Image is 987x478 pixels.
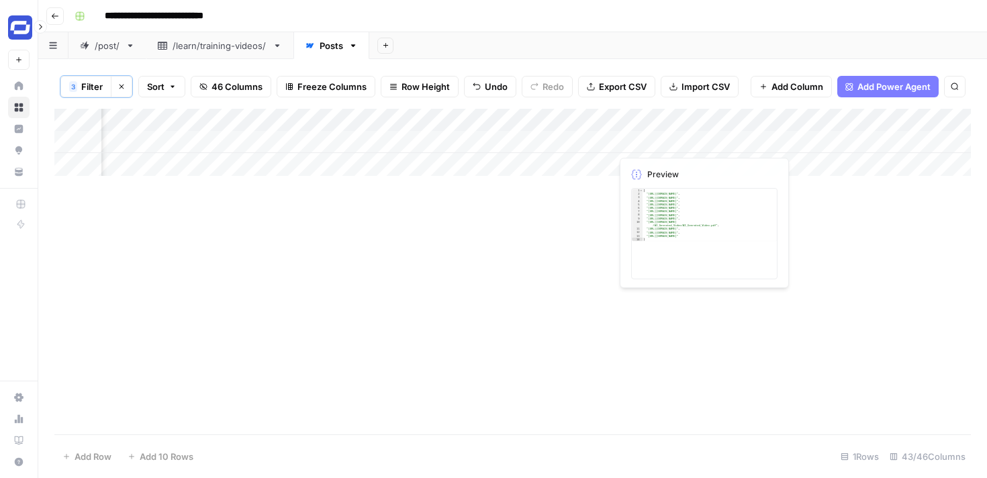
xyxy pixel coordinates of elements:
div: /learn/training-videos/ [173,39,267,52]
button: Row Height [381,76,459,97]
a: Home [8,75,30,97]
a: Posts [293,32,369,59]
div: 2 [632,193,643,196]
button: Add Column [751,76,832,97]
div: 1 Rows [835,446,884,467]
button: Sort [138,76,185,97]
div: 13 [632,234,643,238]
div: 7 [632,210,643,213]
div: 14 [632,238,643,241]
a: /post/ [68,32,146,59]
button: Redo [522,76,573,97]
span: 3 [71,81,75,92]
button: Add Power Agent [837,76,939,97]
span: Undo [485,80,508,93]
div: 43/46 Columns [884,446,971,467]
a: Settings [8,387,30,408]
div: 3 [632,196,643,199]
button: Help + Support [8,451,30,473]
button: Freeze Columns [277,76,375,97]
button: Add 10 Rows [120,446,201,467]
span: Add Row [75,450,111,463]
div: 12 [632,231,643,234]
div: 5 [632,203,643,206]
span: Redo [543,80,564,93]
a: Usage [8,408,30,430]
a: /learn/training-videos/ [146,32,293,59]
span: Freeze Columns [297,80,367,93]
span: Import CSV [681,80,730,93]
span: 46 Columns [211,80,263,93]
div: 9 [632,217,643,220]
span: Toggle code folding, rows 1 through 14 [640,189,643,192]
a: Insights [8,118,30,140]
a: Browse [8,97,30,118]
button: Export CSV [578,76,655,97]
a: Your Data [8,161,30,183]
button: 46 Columns [191,76,271,97]
div: 10 [632,220,643,227]
div: 1 [632,189,643,192]
span: Filter [81,80,103,93]
button: Add Row [54,446,120,467]
button: Workspace: Synthesia [8,11,30,44]
div: Posts [320,39,343,52]
span: Add 10 Rows [140,450,193,463]
button: Import CSV [661,76,739,97]
span: Export CSV [599,80,647,93]
div: 3 [69,81,77,92]
span: Add Power Agent [857,80,931,93]
span: Sort [147,80,164,93]
button: Undo [464,76,516,97]
div: 6 [632,206,643,209]
div: /post/ [95,39,120,52]
div: 4 [632,199,643,203]
a: Opportunities [8,140,30,161]
span: Add Column [771,80,823,93]
img: Synthesia Logo [8,15,32,40]
a: Learning Hub [8,430,30,451]
div: 11 [632,228,643,231]
div: 8 [632,213,643,217]
button: 3Filter [60,76,111,97]
span: Row Height [402,80,450,93]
